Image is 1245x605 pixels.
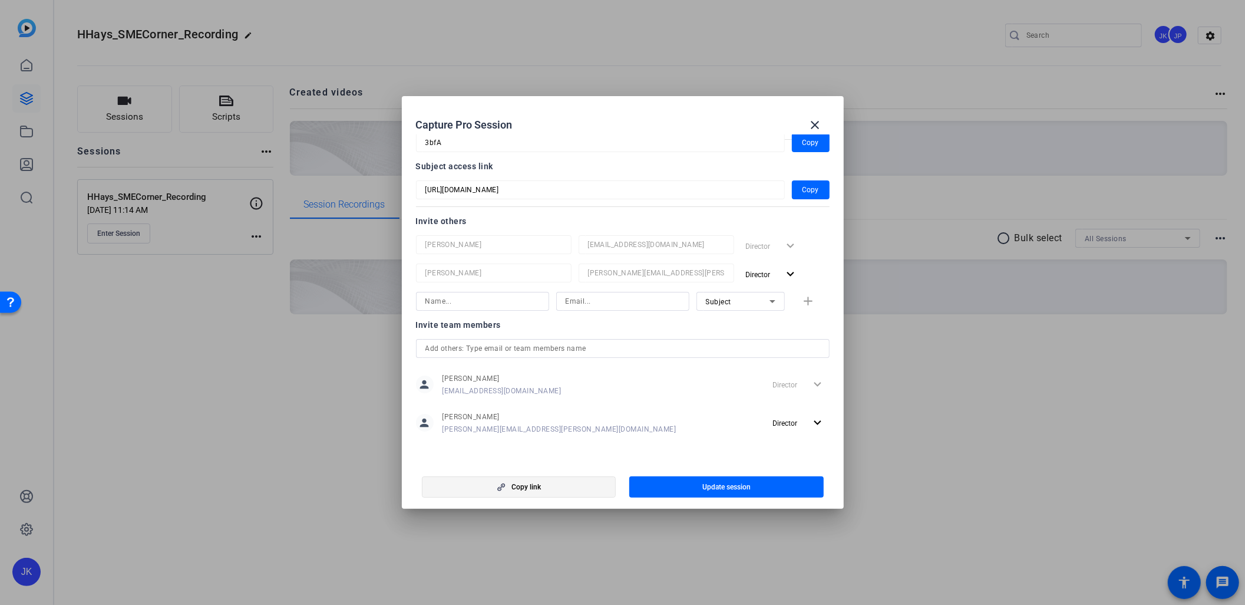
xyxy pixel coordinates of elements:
[772,419,797,428] span: Director
[702,482,751,492] span: Update session
[808,118,823,132] mat-icon: close
[792,133,830,152] button: Copy
[416,376,434,393] mat-icon: person
[416,318,830,332] div: Invite team members
[792,180,830,199] button: Copy
[803,136,819,150] span: Copy
[706,298,732,306] span: Subject
[442,425,676,434] span: [PERSON_NAME][EMAIL_ADDRESS][PERSON_NAME][DOMAIN_NAME]
[425,238,562,252] input: Name...
[588,238,725,252] input: Email...
[741,264,803,285] button: Director
[784,267,798,282] mat-icon: expand_more
[416,111,830,139] div: Capture Pro Session
[425,341,820,356] input: Add others: Type email or team members name
[566,294,680,308] input: Email...
[746,271,771,279] span: Director
[803,183,819,197] span: Copy
[442,374,562,383] span: [PERSON_NAME]
[422,476,616,498] button: Copy link
[425,183,775,197] input: Session OTP
[768,412,830,433] button: Director
[416,159,830,173] div: Subject access link
[425,294,540,308] input: Name...
[629,476,824,498] button: Update session
[416,214,830,228] div: Invite others
[588,266,725,280] input: Email...
[442,386,562,396] span: [EMAIL_ADDRESS][DOMAIN_NAME]
[810,416,825,430] mat-icon: expand_more
[416,414,434,432] mat-icon: person
[425,136,775,150] input: Session OTP
[511,482,541,492] span: Copy link
[442,412,676,422] span: [PERSON_NAME]
[425,266,562,280] input: Name...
